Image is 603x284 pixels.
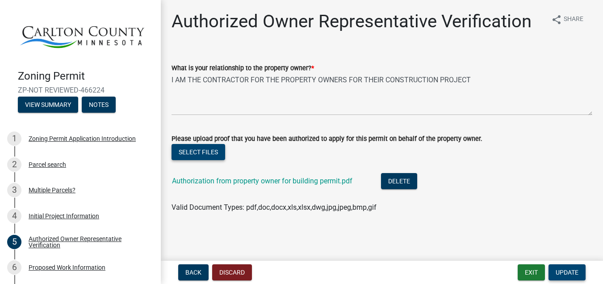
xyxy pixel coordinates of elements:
[381,178,417,186] wm-modal-confirm: Delete Document
[29,136,136,142] div: Zoning Permit Application Introduction
[172,177,352,185] a: Authorization from property owner for building permit.pdf
[18,9,147,60] img: Carlton County, Minnesota
[7,209,21,223] div: 4
[172,136,482,142] label: Please upload proof that you have been authorized to apply for this permit on behalf of the prope...
[549,264,586,280] button: Update
[29,161,66,168] div: Parcel search
[29,187,75,193] div: Multiple Parcels?
[29,213,99,219] div: Initial Project Information
[7,260,21,275] div: 6
[544,11,590,28] button: shareShare
[518,264,545,280] button: Exit
[564,14,583,25] span: Share
[172,144,225,160] button: Select files
[7,157,21,172] div: 2
[556,269,578,276] span: Update
[185,269,201,276] span: Back
[18,102,78,109] wm-modal-confirm: Summary
[7,131,21,146] div: 1
[7,235,21,249] div: 5
[29,236,147,248] div: Authorized Owner Representative Verification
[7,183,21,197] div: 3
[18,70,154,83] h4: Zoning Permit
[18,86,143,94] span: ZP-NOT REVIEWED-466224
[172,11,532,32] h1: Authorized Owner Representative Verification
[551,14,562,25] i: share
[381,173,417,189] button: Delete
[29,264,105,271] div: Proposed Work Information
[172,203,377,212] span: Valid Document Types: pdf,doc,docx,xls,xlsx,dwg,jpg,jpeg,bmp,gif
[82,97,116,113] button: Notes
[172,65,314,72] label: What is your relationship to the property owner?
[212,264,252,280] button: Discard
[178,264,209,280] button: Back
[18,97,78,113] button: View Summary
[82,102,116,109] wm-modal-confirm: Notes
